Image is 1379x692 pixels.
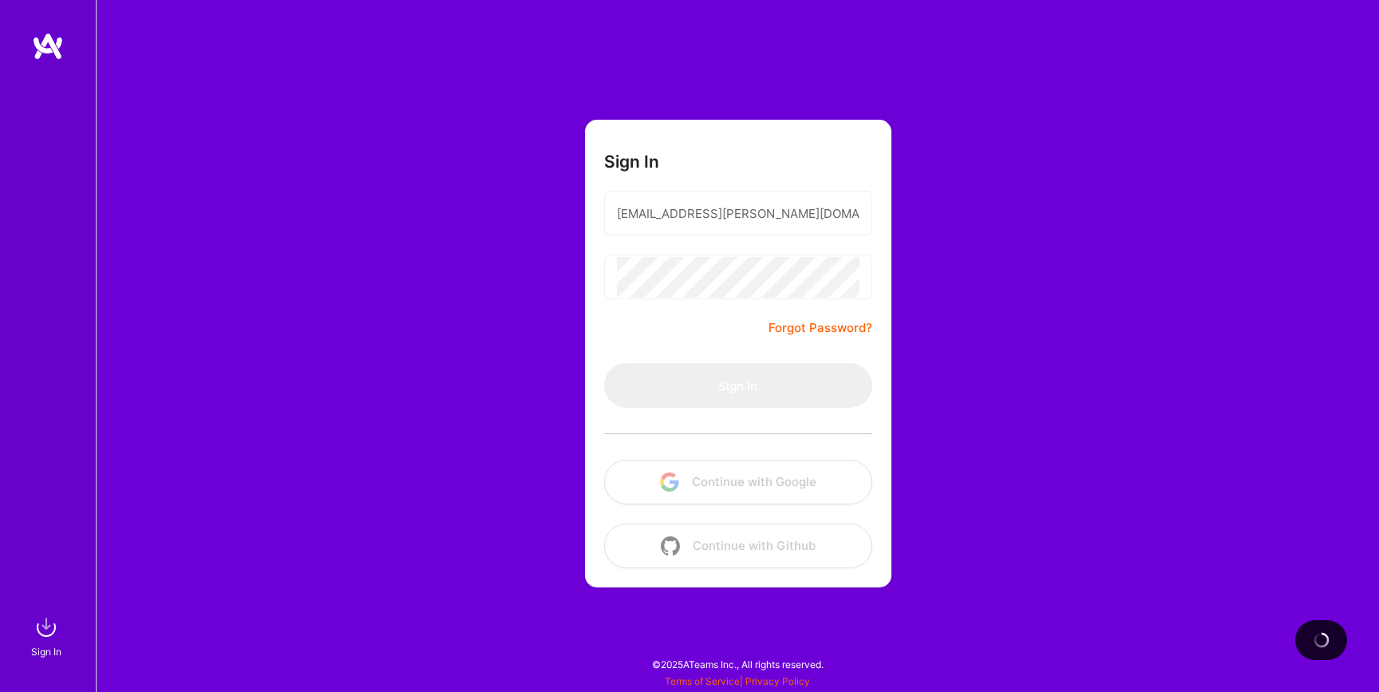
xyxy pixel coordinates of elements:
[31,643,61,660] div: Sign In
[769,318,872,338] a: Forgot Password?
[32,32,64,61] img: logo
[617,193,859,234] input: Email...
[34,611,62,660] a: sign inSign In
[660,473,679,492] img: icon
[745,675,810,687] a: Privacy Policy
[665,675,810,687] span: |
[604,524,872,568] button: Continue with Github
[604,460,872,504] button: Continue with Google
[1314,632,1330,648] img: loading
[665,675,740,687] a: Terms of Service
[604,152,659,172] h3: Sign In
[661,536,680,556] img: icon
[604,363,872,408] button: Sign In
[96,644,1379,684] div: © 2025 ATeams Inc., All rights reserved.
[30,611,62,643] img: sign in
